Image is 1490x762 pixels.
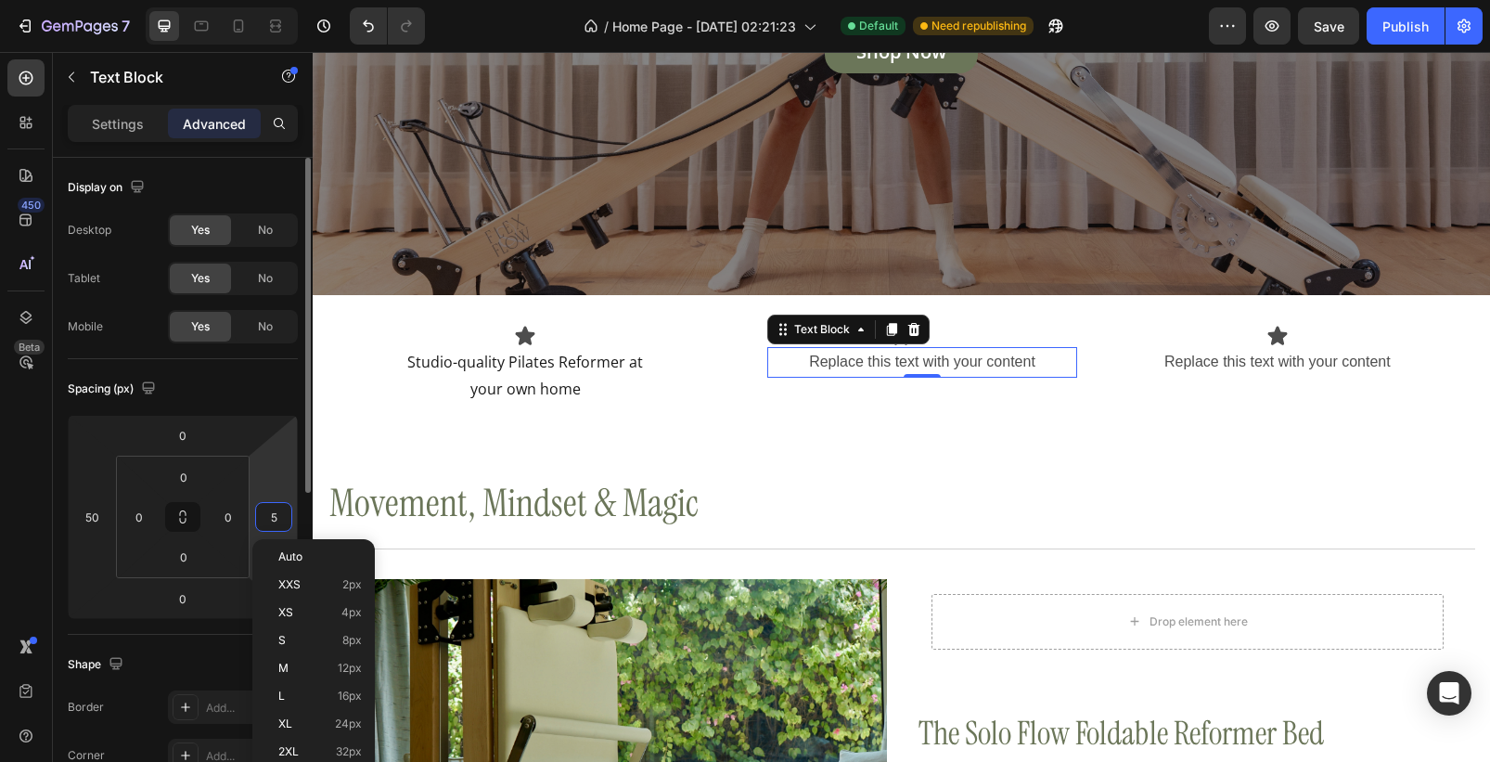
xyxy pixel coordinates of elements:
[260,503,288,531] input: 0
[68,222,111,239] div: Desktop
[164,585,201,613] input: 0
[350,7,425,45] div: Undo/Redo
[604,17,609,36] span: /
[336,745,362,758] span: 32px
[784,295,1145,326] div: Replace this text with your content
[191,318,210,335] span: Yes
[81,297,345,351] p: Studio-quality Pilates Reformer at your own home
[342,634,362,647] span: 8px
[604,659,1146,705] h2: The Solo Flow Foldable Reformer Bed
[7,7,138,45] button: 7
[125,503,153,531] input: 0px
[258,270,273,287] span: No
[214,503,242,531] input: 0px
[15,425,1162,478] h2: Movement, Mindset & Magic
[1298,7,1359,45] button: Save
[68,377,160,402] div: Spacing (px)
[931,18,1026,34] span: Need republishing
[338,662,362,675] span: 12px
[478,269,541,286] div: Text Block
[278,606,293,619] span: XS
[90,66,248,88] p: Text Block
[183,114,246,134] p: Advanced
[278,662,289,675] span: M
[165,543,202,571] input: 0px
[258,318,273,335] span: No
[79,295,347,353] div: Rich Text Editor. Editing area: main
[341,606,362,619] span: 4px
[68,175,148,200] div: Display on
[68,652,127,678] div: Shape
[191,270,210,287] span: Yes
[206,700,293,717] div: Add...
[278,550,302,563] span: Auto
[18,198,45,213] div: 450
[338,690,362,703] span: 16px
[68,699,104,716] div: Border
[191,222,210,239] span: Yes
[612,17,796,36] span: Home Page - [DATE] 02:21:23
[837,562,935,577] div: Drop element here
[335,717,362,730] span: 24px
[68,318,103,335] div: Mobile
[68,270,100,287] div: Tablet
[342,578,362,591] span: 2px
[1382,17,1429,36] div: Publish
[313,52,1490,762] iframe: Design area
[92,114,144,134] p: Settings
[278,578,301,591] span: XXS
[278,634,286,647] span: S
[278,745,299,758] span: 2XL
[1314,19,1344,34] span: Save
[859,18,898,34] span: Default
[278,717,292,730] span: XL
[78,503,106,531] input: 50
[1427,671,1471,716] div: Open Intercom Messenger
[278,690,285,703] span: L
[1367,7,1445,45] button: Publish
[122,15,130,37] p: 7
[258,222,273,239] span: No
[14,340,45,355] div: Beta
[455,295,764,326] div: Replace this text with your content
[164,421,201,449] input: 0
[165,463,202,491] input: 0px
